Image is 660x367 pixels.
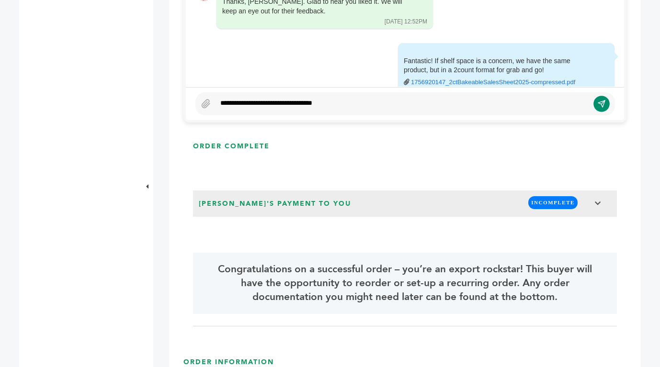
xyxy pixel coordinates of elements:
[528,196,578,209] span: INCOMPLETE
[385,18,427,26] div: [DATE] 12:52PM
[193,142,270,151] h3: ORDER COMPLETE
[196,196,354,211] span: [PERSON_NAME]'s Payment to You
[210,262,600,304] span: Congratulations on a successful order – you’re an export rockstar! This buyer will have the oppor...
[404,56,595,87] div: Fantastic! If shelf space is a concern, we have the same product, but in a 2count format for grab...
[411,78,575,87] a: 1756920147_2ctBakeableSalesSheet2025-compressed.pdf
